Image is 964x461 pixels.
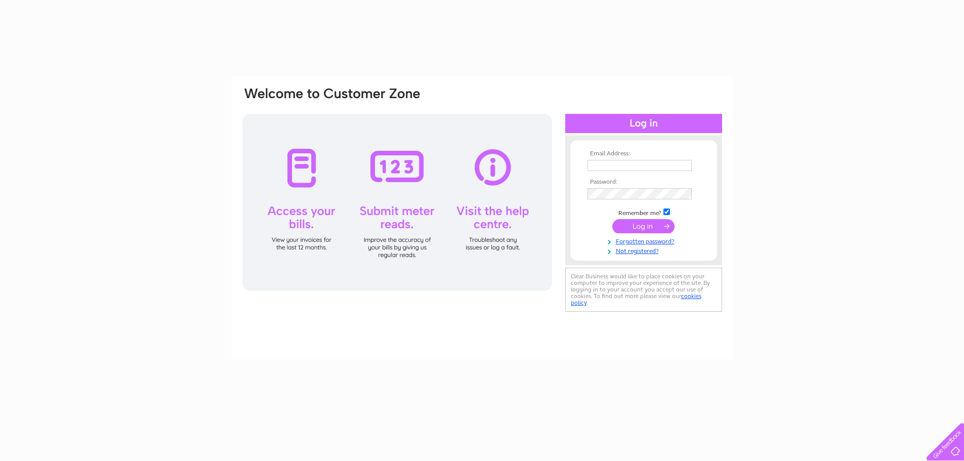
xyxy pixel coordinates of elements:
div: Clear Business would like to place cookies on your computer to improve your experience of the sit... [565,268,722,312]
th: Password: [585,179,702,186]
td: Remember me? [585,207,702,217]
a: Not registered? [588,245,702,255]
a: cookies policy [571,292,701,306]
input: Submit [612,219,675,233]
th: Email Address: [585,150,702,157]
a: Forgotten password? [588,236,702,245]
